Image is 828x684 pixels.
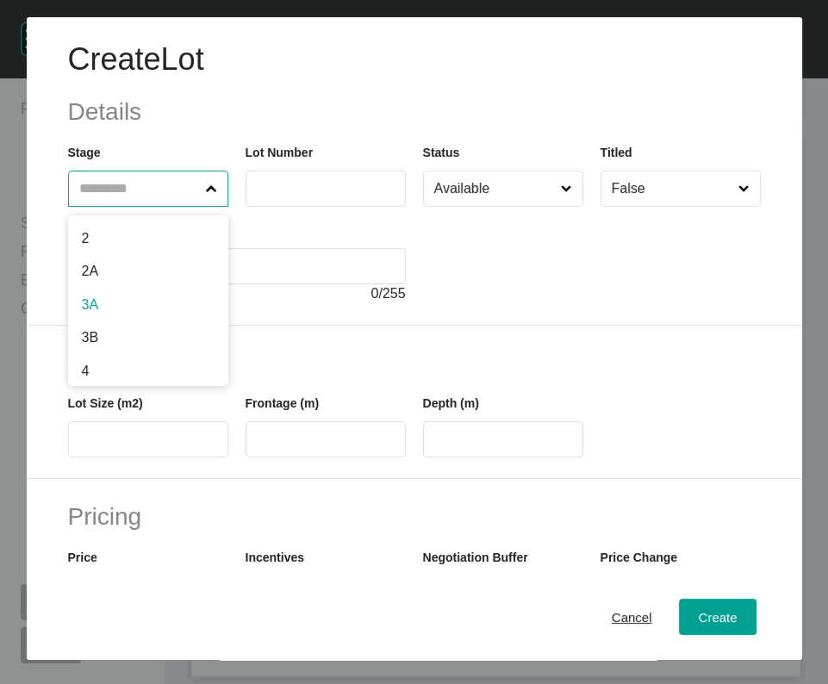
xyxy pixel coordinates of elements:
[557,171,576,206] span: Close menu...
[612,610,652,625] span: Cancel
[68,346,761,380] h2: Area
[601,146,632,159] label: Titled
[246,146,314,159] label: Lot Number
[202,171,221,206] span: Show menu...
[68,355,228,388] div: 4
[68,500,761,533] h2: Pricing
[246,550,304,564] label: Incentives
[423,396,479,410] label: Depth (m)
[679,599,756,635] button: Create
[68,38,761,81] h1: Create Lot
[68,321,228,354] div: 3B
[68,215,228,255] div: 2
[68,95,761,128] h2: Details
[68,396,143,410] label: Lot Size (m2)
[370,286,378,301] span: 0
[68,289,228,321] div: 3A
[68,146,101,159] label: Stage
[423,146,460,159] label: Status
[698,610,737,625] span: Create
[593,599,671,635] button: Cancel
[68,284,406,303] div: / 255
[735,171,753,206] span: Close menu...
[246,396,320,410] label: Frontage (m)
[431,171,558,206] input: Available
[423,550,528,564] label: Negotiation Buffer
[608,171,736,206] input: False
[68,550,97,564] label: Price
[601,550,677,564] label: Price Change
[68,255,228,288] div: 2A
